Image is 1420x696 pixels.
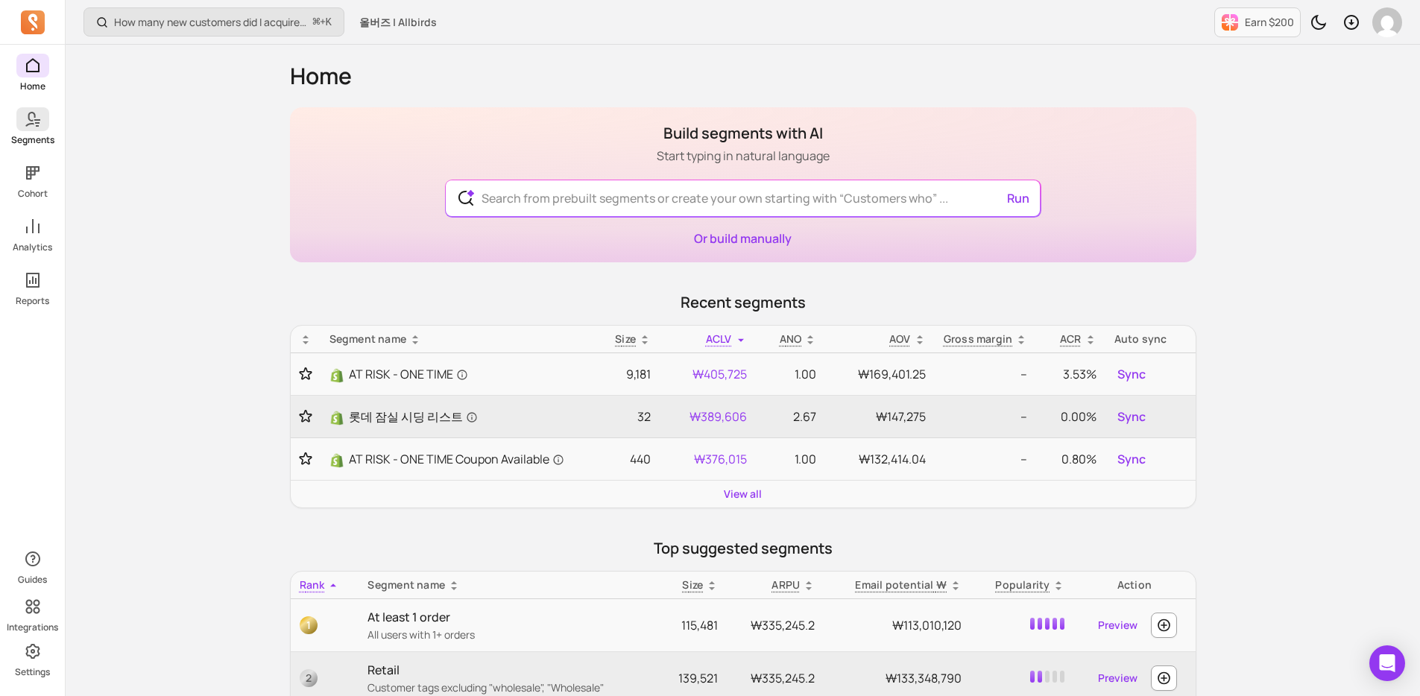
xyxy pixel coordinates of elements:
span: Sync [1117,408,1146,425]
p: Top suggested segments [290,538,1196,559]
p: ACR [1060,332,1082,347]
p: Popularity [995,578,1050,592]
div: Action [1082,578,1186,592]
span: Sync [1117,365,1146,383]
span: ₩133,348,790 [886,670,962,686]
button: Guides [16,544,49,589]
h1: Build segments with AI [657,123,830,144]
a: Or build manually [694,230,792,247]
p: -- [944,365,1028,383]
div: Open Intercom Messenger [1369,645,1405,681]
span: + [313,14,332,30]
span: 롯데 잠실 시딩 리스트 [349,408,478,425]
span: Size [682,578,703,592]
div: Segment name [329,332,583,347]
input: Search from prebuilt segments or create your own starting with “Customers who” ... [470,180,1016,216]
span: AT RISK - ONE TIME [349,365,468,383]
p: ARPU [771,578,800,592]
p: ₩389,606 [669,408,747,425]
p: ₩376,015 [669,450,747,468]
p: Gross margin [944,332,1013,347]
p: Reports [16,295,49,307]
p: Integrations [7,621,58,633]
p: Cohort [18,188,48,200]
p: ₩169,401.25 [834,365,925,383]
img: Shopify [329,453,344,468]
a: View all [724,487,762,502]
kbd: K [326,16,332,28]
p: 3.53% [1045,365,1096,383]
p: Recent segments [290,292,1196,313]
p: 0.00% [1045,408,1096,425]
div: Auto sync [1114,332,1187,347]
span: Rank [300,578,325,592]
span: 2 [300,669,318,687]
p: 0.80% [1045,450,1096,468]
p: Settings [15,666,50,678]
button: Toggle favorite [300,452,312,466]
a: Preview [1092,665,1143,692]
button: 올버즈 | Allbirds [350,9,446,36]
a: ShopifyAT RISK - ONE TIME [329,365,583,383]
span: ₩335,245.2 [751,617,815,633]
p: 1.00 [765,450,817,468]
span: ANO [780,332,802,346]
p: Customer tags excluding "wholesale", "Wholesale" [367,680,650,695]
p: Email potential ₩ [855,578,947,592]
button: Sync [1114,405,1149,428]
div: Segment name [367,578,650,592]
kbd: ⌘ [312,13,321,32]
p: Earn $200 [1245,15,1294,30]
button: How many new customers did I acquire this period?⌘+K [83,7,344,37]
p: Segments [11,134,54,146]
span: 1 [300,616,318,634]
span: 139,521 [678,670,718,686]
p: ₩132,414.04 [834,450,925,468]
p: 9,181 [601,365,651,383]
span: ₩335,245.2 [751,670,815,686]
span: ₩113,010,120 [892,617,962,633]
button: Run [1001,183,1035,213]
p: Retail [367,661,650,679]
p: 32 [601,408,651,425]
button: Earn $200 [1214,7,1301,37]
p: All users with 1+ orders [367,627,650,642]
p: At least 1 order [367,608,650,626]
span: Sync [1117,450,1146,468]
h1: Home [290,63,1196,89]
a: ShopifyAT RISK - ONE TIME Coupon Available [329,450,583,468]
button: Sync [1114,447,1149,471]
button: Toggle dark mode [1304,7,1334,37]
span: 115,481 [681,617,718,633]
p: 440 [601,450,651,468]
span: AT RISK - ONE TIME Coupon Available [349,450,564,468]
p: 1.00 [765,365,817,383]
button: Toggle favorite [300,409,312,424]
p: -- [944,450,1028,468]
p: Guides [18,574,47,586]
span: ACLV [706,332,732,346]
button: Sync [1114,362,1149,386]
span: 올버즈 | Allbirds [359,15,437,30]
img: avatar [1372,7,1402,37]
p: ₩405,725 [669,365,747,383]
p: -- [944,408,1028,425]
p: Analytics [13,241,52,253]
img: Shopify [329,368,344,383]
p: AOV [889,332,911,347]
p: Home [20,80,45,92]
p: 2.67 [765,408,817,425]
a: Shopify롯데 잠실 시딩 리스트 [329,408,583,425]
p: How many new customers did I acquire this period? [114,15,307,30]
a: Preview [1092,612,1143,639]
p: ₩147,275 [834,408,925,425]
p: Start typing in natural language [657,147,830,165]
button: Toggle favorite [300,367,312,382]
span: Size [615,332,636,346]
img: Shopify [329,411,344,425]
